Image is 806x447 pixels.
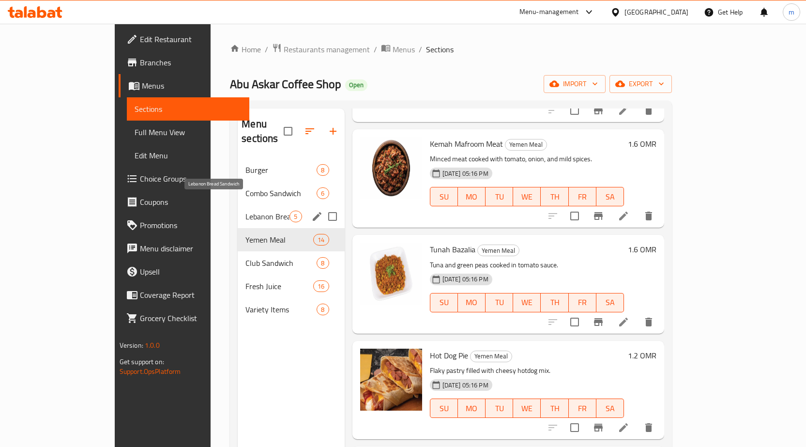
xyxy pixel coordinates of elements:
button: Branch-specific-item [587,310,610,334]
button: Branch-specific-item [587,99,610,122]
div: Combo Sandwich6 [238,182,344,205]
h6: 1.2 OMR [628,349,656,362]
span: Upsell [140,266,242,277]
span: Kemah Mafroom Meat [430,137,503,151]
span: Sections [135,103,242,115]
a: Choice Groups [119,167,249,190]
a: Edit menu item [618,422,629,433]
span: FR [573,295,593,309]
button: delete [637,310,660,334]
span: Branches [140,57,242,68]
span: Choice Groups [140,173,242,185]
button: SU [430,293,458,312]
div: items [317,257,329,269]
span: TU [489,401,509,416]
div: items [317,164,329,176]
div: Yemen Meal14 [238,228,344,251]
img: Hot Dog Pie [360,349,422,411]
h6: 1.6 OMR [628,137,656,151]
button: Branch-specific-item [587,204,610,228]
span: TU [489,190,509,204]
a: Promotions [119,214,249,237]
button: TH [541,399,568,418]
button: SU [430,399,458,418]
span: Yemen Meal [471,351,512,362]
div: Burger8 [238,158,344,182]
span: WE [517,295,537,309]
span: Yemen Meal [245,234,313,246]
span: Restaurants management [284,44,370,55]
a: Menus [381,43,415,56]
p: Tuna and green peas cooked in tomato sauce. [430,259,624,271]
span: Select all sections [278,121,298,141]
button: TU [486,399,513,418]
h2: Menu sections [242,117,283,146]
div: items [313,280,329,292]
div: Open [345,79,367,91]
div: items [317,304,329,315]
a: Restaurants management [272,43,370,56]
span: TH [545,190,564,204]
div: items [313,234,329,246]
div: Burger [245,164,317,176]
div: Variety Items [245,304,317,315]
span: MO [462,190,482,204]
span: Yemen Meal [505,139,547,150]
div: Yemen Meal [470,351,512,362]
li: / [419,44,422,55]
a: Full Menu View [127,121,249,144]
div: Lebanon Bread Sandwich5edit [238,205,344,228]
span: Full Menu View [135,126,242,138]
a: Grocery Checklist [119,307,249,330]
nav: Menu sections [238,154,344,325]
li: / [374,44,377,55]
button: import [544,75,606,93]
span: 5 [290,212,301,221]
button: SA [596,399,624,418]
span: Menus [142,80,242,92]
button: TH [541,187,568,206]
span: WE [517,401,537,416]
a: Edit Menu [127,144,249,167]
span: Select to update [564,206,585,226]
span: Version: [120,339,143,352]
button: MO [458,187,486,206]
button: delete [637,416,660,439]
span: Promotions [140,219,242,231]
button: Branch-specific-item [587,416,610,439]
p: Flaky pastry filled with cheesy hotdog mix. [430,365,624,377]
span: 16 [314,282,328,291]
button: export [609,75,672,93]
li: / [265,44,268,55]
span: TU [489,295,509,309]
button: TU [486,293,513,312]
span: SU [434,401,454,416]
button: FR [569,399,596,418]
button: WE [513,399,541,418]
a: Sections [127,97,249,121]
button: edit [310,209,324,224]
span: Combo Sandwich [245,187,317,199]
span: Club Sandwich [245,257,317,269]
span: Sort sections [298,120,321,143]
span: Edit Restaurant [140,33,242,45]
span: Menus [393,44,415,55]
span: 1.0.0 [145,339,160,352]
a: Edit Restaurant [119,28,249,51]
span: Edit Menu [135,150,242,161]
span: 6 [317,189,328,198]
button: SA [596,293,624,312]
span: Coverage Report [140,289,242,301]
span: FR [573,401,593,416]
nav: breadcrumb [230,43,672,56]
a: Menus [119,74,249,97]
span: SA [600,401,620,416]
div: Yemen Meal [477,245,519,256]
span: Fresh Juice [245,280,313,292]
span: [DATE] 05:16 PM [439,381,492,390]
button: Add section [321,120,345,143]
